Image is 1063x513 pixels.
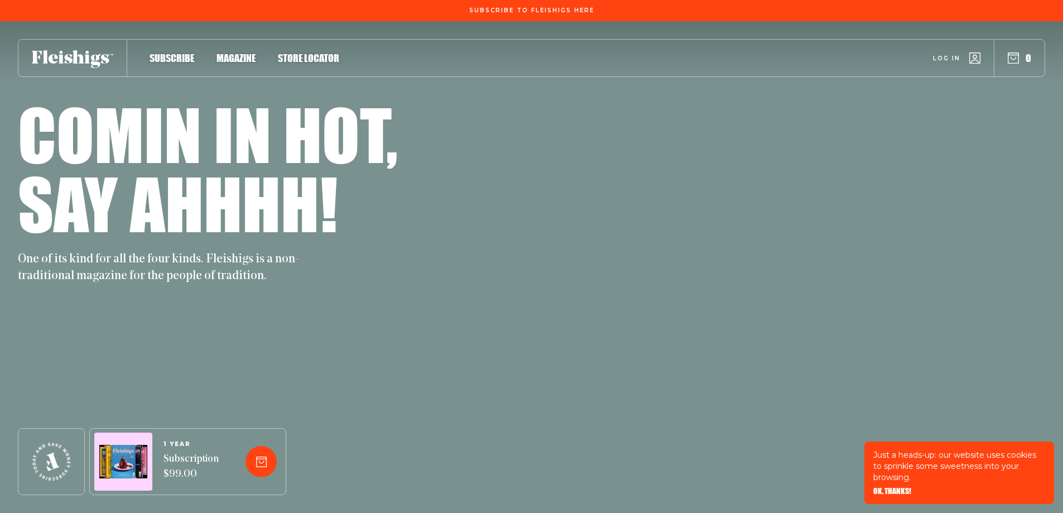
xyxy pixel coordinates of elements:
h1: Say ahhhh! [18,169,338,238]
span: 1 YEAR [163,441,219,448]
a: Store locator [278,50,339,65]
span: Subscription $99.00 [163,452,219,482]
h1: Comin in hot, [18,99,398,169]
span: Store locator [278,52,339,64]
a: Subscribe [150,50,194,65]
button: OK, THANKS! [873,487,911,495]
p: One of its kind for all the four kinds. Fleishigs is a non-traditional magazine for the people of... [18,251,308,285]
span: Log in [933,54,960,63]
a: Subscribe To Fleishigs Here [467,7,597,13]
span: Subscribe To Fleishigs Here [469,7,594,14]
button: 0 [1008,52,1031,64]
span: Subscribe [150,52,194,64]
a: Magazine [217,50,256,65]
img: Magazines image [99,445,147,479]
p: Just a heads-up: our website uses cookies to sprinkle some sweetness into your browsing. [873,449,1045,483]
span: Magazine [217,52,256,64]
a: 1 YEARSubscription $99.00 [163,441,219,482]
a: Log in [933,52,980,64]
